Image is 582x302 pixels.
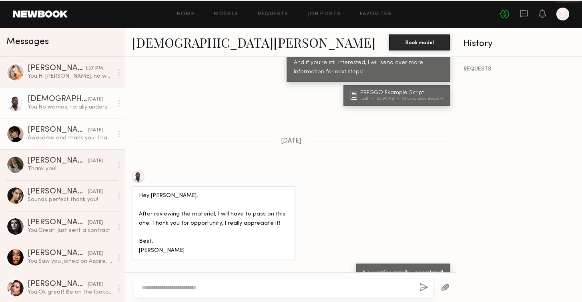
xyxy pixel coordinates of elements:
div: You: Saw you joined on Aspire, thanks [PERSON_NAME]! Be on the lookout for a contract and welcome... [28,258,113,265]
a: Job Posts [308,12,341,17]
div: Awesome and thank you! I have gone ahead and signed up. Please let me know if you need anything e... [28,134,113,142]
a: Requests [258,12,289,17]
div: [DEMOGRAPHIC_DATA][PERSON_NAME] [28,95,88,103]
div: You: Ok great! Be on the lookout for a contract and welcome email - will send either [DATE] or [D... [28,288,113,296]
div: 1:37 PM [85,65,103,72]
a: Models [214,12,238,17]
div: [DATE] [88,188,103,196]
div: [PERSON_NAME] [28,219,88,227]
div: [PERSON_NAME] [28,64,85,72]
div: Sounds perfect thank you! [28,196,113,203]
a: Book model [389,38,450,45]
span: [DATE] [281,138,301,145]
div: [DATE] [88,96,103,103]
div: You: Great! Just sent a contract [28,227,113,234]
div: [DATE] [88,219,103,227]
div: You: No worries, totally understand! [28,103,113,111]
div: REQUESTS [464,66,576,72]
div: .pdf [360,97,377,101]
div: Thank you! [28,165,113,173]
a: [DEMOGRAPHIC_DATA][PERSON_NAME] [132,34,375,51]
div: Click to download [402,97,443,101]
a: T [556,8,569,20]
div: [PERSON_NAME] [28,250,88,258]
div: You: Hi [PERSON_NAME], no worries if this isn't the right fit! As of now we have found that our a... [28,72,113,80]
div: No worries, totally understand! [363,269,443,278]
span: Messages [6,37,49,46]
a: Favorites [360,12,391,17]
a: PREGGO Example Script.pdf55.96 KBClick to download [351,90,446,101]
div: History [464,39,576,48]
button: Book model [389,34,450,50]
div: PREGGO Example Script [360,90,446,96]
a: Home [177,12,195,17]
div: [PERSON_NAME] [28,280,88,288]
div: [DATE] [88,127,103,134]
div: [DATE] [88,250,103,258]
div: 55.96 KB [377,97,402,101]
div: [PERSON_NAME] [28,126,88,134]
div: Hey [PERSON_NAME], After reviewing the material, I will have to pass on this one. Thank you for o... [139,191,288,256]
div: [DATE] [88,281,103,288]
div: [DATE] [88,157,103,165]
div: [PERSON_NAME] [28,157,88,165]
div: [PERSON_NAME] [28,188,88,196]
